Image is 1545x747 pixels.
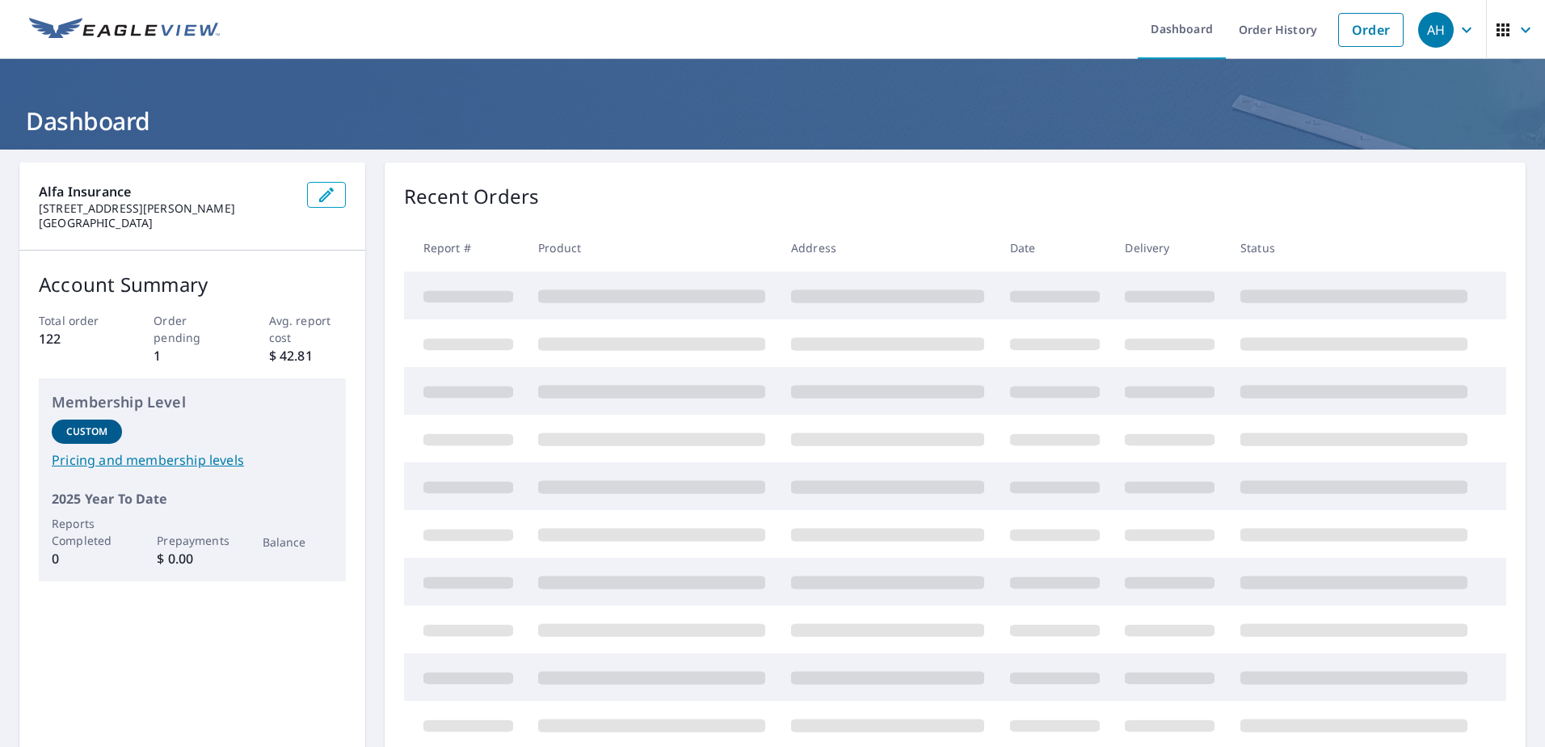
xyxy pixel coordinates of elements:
p: $ 0.00 [157,549,227,568]
th: Status [1227,224,1480,272]
p: Prepayments [157,532,227,549]
p: Order pending [154,312,230,346]
p: Custom [66,424,108,439]
p: Alfa Insurance [39,182,294,201]
a: Order [1338,13,1404,47]
p: Membership Level [52,391,333,413]
p: Recent Orders [404,182,540,211]
th: Report # [404,224,526,272]
th: Address [778,224,997,272]
div: AH [1418,12,1454,48]
p: 1 [154,346,230,365]
th: Product [525,224,778,272]
p: 2025 Year To Date [52,489,333,509]
p: Reports Completed [52,515,122,549]
img: EV Logo [29,18,220,42]
th: Delivery [1112,224,1227,272]
p: Avg. report cost [269,312,346,346]
p: Balance [263,534,333,551]
p: Account Summary [39,270,346,299]
h1: Dashboard [19,104,1526,137]
p: [STREET_ADDRESS][PERSON_NAME] [39,201,294,216]
p: 122 [39,329,116,348]
p: [GEOGRAPHIC_DATA] [39,216,294,230]
p: Total order [39,312,116,329]
th: Date [997,224,1113,272]
a: Pricing and membership levels [52,450,333,470]
p: 0 [52,549,122,568]
p: $ 42.81 [269,346,346,365]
